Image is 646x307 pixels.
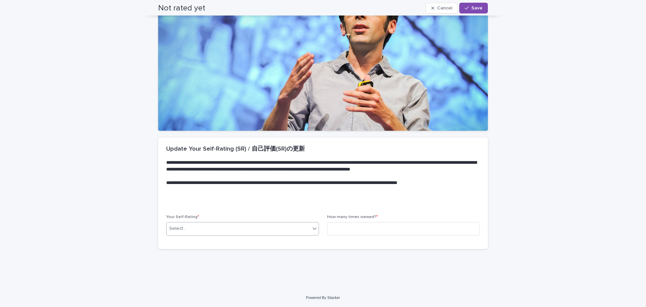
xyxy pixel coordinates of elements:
span: How many times viewed? [327,215,378,219]
span: Your Self-Rating [166,215,199,219]
button: Cancel [426,3,458,13]
button: Save [459,3,488,13]
span: Save [471,6,482,10]
h2: Not rated yet [158,3,205,13]
h2: Update Your Self-Rating (SR) / 自己評価(SR)の更新 [166,146,305,153]
span: Cancel [437,6,452,10]
div: Select... [169,225,186,232]
a: Powered By Stacker [306,296,340,300]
